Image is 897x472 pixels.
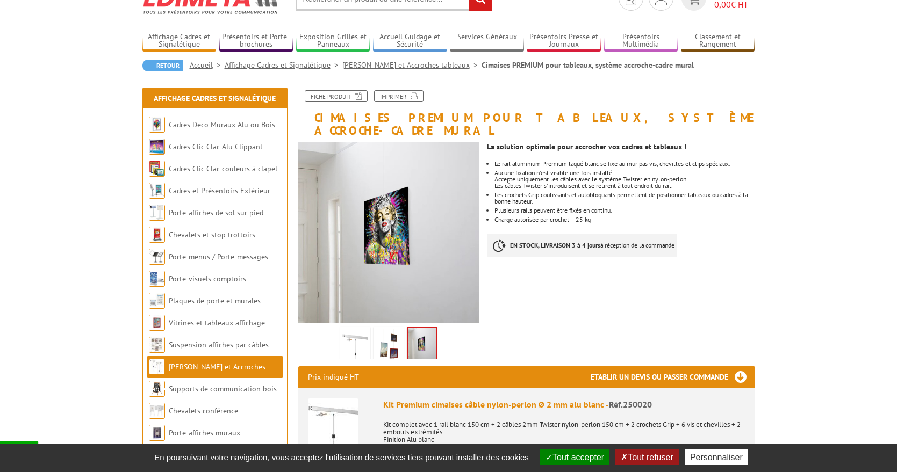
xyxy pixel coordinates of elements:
img: Plaques de porte et murales [149,293,165,309]
p: Le rail aluminium Premium laqué blanc se fixe au mur pas vis, chevilles et clips spéciaux. [494,161,755,167]
a: Classement et Rangement [681,32,755,50]
img: Cadres Clic-Clac Alu Clippant [149,139,165,155]
a: Affichage Cadres et Signalétique [225,60,342,70]
img: Cadres Clic-Clac couleurs à clapet [149,161,165,177]
a: Porte-visuels comptoirs [169,274,246,284]
span: En poursuivant votre navigation, vous acceptez l'utilisation de services tiers pouvant installer ... [149,453,534,462]
p: Prix indiqué HT [308,366,359,388]
a: Retour [142,60,183,71]
img: Porte-menus / Porte-messages [149,249,165,265]
a: Porte-menus / Porte-messages [169,252,268,262]
a: Porte-affiches muraux [169,428,240,438]
a: Exposition Grilles et Panneaux [296,32,370,50]
img: rail_cimaise_horizontal_fixation_installation_cadre_decoration_tableau_vernissage_exposition_affi... [298,142,479,323]
h3: Etablir un devis ou passer commande [591,366,755,388]
p: Les câbles Twister s'introduisent et se retirent à tout endroit du rail. [494,183,755,189]
img: Porte-affiches muraux [149,425,165,441]
li: Cimaises PREMIUM pour tableaux, système accroche-cadre mural [482,60,694,70]
a: Porte-affiches de sol sur pied [169,208,263,217]
img: Vitrines et tableaux affichage [149,315,165,331]
button: Tout accepter [540,449,609,465]
img: Suspension affiches par câbles [149,337,165,353]
a: Cadres Deco Muraux Alu ou Bois [169,120,275,129]
a: Affichage Cadres et Signalétique [154,93,276,103]
a: Services Généraux [450,32,524,50]
img: rail_cimaise_horizontal_fixation_installation_cadre_decoration_tableau_vernissage_exposition_affi... [408,328,436,361]
img: Kit Premium cimaises câble nylon-perlon Ø 2 mm alu blanc [308,398,358,449]
p: Accepte uniquement les câbles avec le système Twister en nylon-perlon. [494,176,755,183]
img: Porte-visuels comptoirs [149,271,165,287]
a: [PERSON_NAME] et Accroches tableaux [342,60,482,70]
li: Plusieurs rails peuvent être fixés en continu. [494,207,755,214]
strong: EN STOCK, LIVRAISON 3 à 4 jours [510,241,600,249]
h1: Cimaises PREMIUM pour tableaux, système accroche-cadre mural [290,90,763,137]
a: [PERSON_NAME] et Accroches tableaux [149,362,265,394]
img: Porte-affiches de sol sur pied [149,205,165,221]
a: Présentoirs et Porte-brochures [219,32,293,50]
img: Cadres Deco Muraux Alu ou Bois [149,117,165,133]
a: Imprimer [374,90,424,102]
p: à réception de la commande [487,234,677,257]
a: Accueil [190,60,225,70]
p: Aucune fixation n'est visible une fois installé. [494,170,755,176]
a: Présentoirs Presse et Journaux [527,32,601,50]
a: Fiche produit [305,90,368,102]
li: Les crochets Grip coulissants et autobloquants permettent de positionner tableaux ou cadres à la ... [494,192,755,205]
a: Suspension affiches par câbles [169,340,269,350]
button: Personnaliser (fenêtre modale) [685,449,748,465]
img: Cadres et Présentoirs Extérieur [149,183,165,199]
p: Kit complet avec 1 rail blanc 150 cm + 2 câbles 2mm Twister nylon-perlon 150 cm + 2 crochets Grip... [383,413,745,444]
button: Tout refuser [615,449,678,465]
a: Plaques de porte et murales [169,296,261,306]
li: Charge autorisée par crochet = 25 kg [494,216,755,223]
a: Accueil Guidage et Sécurité [373,32,447,50]
a: Présentoirs Multimédia [604,32,678,50]
a: Vitrines et tableaux affichage [169,318,265,328]
a: Cadres Clic-Clac Alu Clippant [169,142,263,151]
a: Chevalets et stop trottoirs [169,230,255,239]
a: Affichage Cadres et Signalétique [142,32,217,50]
a: Cadres et Présentoirs Extérieur [169,186,270,195]
a: Chevalets conférence [169,406,238,416]
img: Chevalets conférence [149,403,165,419]
img: Cimaises et Accroches tableaux [149,359,165,375]
img: 250020_kit_premium_cimaises_cable.jpg [376,329,401,362]
img: Chevalets et stop trottoirs [149,227,165,243]
a: Supports de communication bois [169,384,277,394]
span: Réf.250020 [609,399,652,410]
strong: La solution optimale pour accrocher vos cadres et tableaux ! [487,142,686,151]
img: cimaises_250020.jpg [342,329,368,362]
div: Kit Premium cimaises câble nylon-perlon Ø 2 mm alu blanc - [383,398,745,411]
a: Cadres Clic-Clac couleurs à clapet [169,164,278,173]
